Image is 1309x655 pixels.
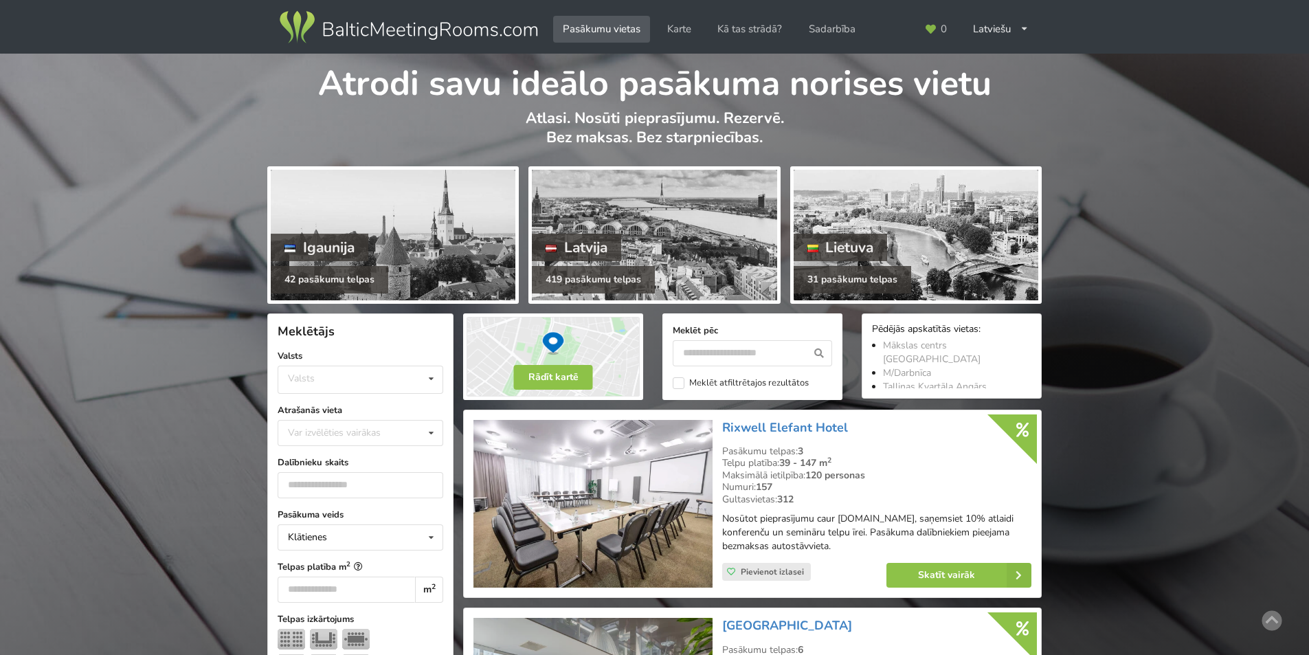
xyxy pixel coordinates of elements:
[267,54,1042,106] h1: Atrodi savu ideālo pasākuma norises vietu
[798,445,803,458] strong: 3
[777,493,794,506] strong: 312
[463,313,643,400] img: Rādīt kartē
[514,365,593,390] button: Rādīt kartē
[722,469,1031,482] div: Maksimālā ietilpība:
[288,373,315,384] div: Valsts
[872,324,1031,337] div: Pēdējās apskatītās vietas:
[756,480,772,493] strong: 157
[267,166,519,304] a: Igaunija 42 pasākumu telpas
[886,563,1031,588] a: Skatīt vairāk
[722,617,852,634] a: [GEOGRAPHIC_DATA]
[267,109,1042,162] p: Atlasi. Nosūti pieprasījumu. Rezervē. Bez maksas. Bez starpniecības.
[722,445,1031,458] div: Pasākumu telpas:
[415,577,443,603] div: m
[346,559,350,568] sup: 2
[271,266,388,293] div: 42 pasākumu telpas
[473,420,712,588] img: Viesnīca | Rīga | Rixwell Elefant Hotel
[883,380,987,393] a: Tallinas Kvartāla Angārs
[432,581,436,592] sup: 2
[827,455,831,465] sup: 2
[278,323,335,340] span: Meklētājs
[722,512,1031,553] p: Nosūtot pieprasījumu caur [DOMAIN_NAME], saņemsiet 10% atlaidi konferenču un semināru telpu īrei....
[805,469,865,482] strong: 120 personas
[658,16,701,43] a: Karte
[278,612,443,626] label: Telpas izkārtojums
[883,366,931,379] a: M/Darbnīca
[278,456,443,469] label: Dalībnieku skaits
[794,266,911,293] div: 31 pasākumu telpas
[532,266,655,293] div: 419 pasākumu telpas
[532,234,621,261] div: Latvija
[722,457,1031,469] div: Telpu platība:
[722,493,1031,506] div: Gultasvietas:
[284,425,412,441] div: Var izvēlēties vairākas
[278,629,305,650] img: Teātris
[278,349,443,363] label: Valsts
[673,324,832,337] label: Meklēt pēc
[790,166,1042,304] a: Lietuva 31 pasākumu telpas
[794,234,888,261] div: Lietuva
[553,16,650,43] a: Pasākumu vietas
[741,566,804,577] span: Pievienot izlasei
[722,481,1031,493] div: Numuri:
[278,403,443,417] label: Atrašanās vieta
[799,16,865,43] a: Sadarbība
[883,339,981,366] a: Mākslas centrs [GEOGRAPHIC_DATA]
[277,8,540,47] img: Baltic Meeting Rooms
[963,16,1038,43] div: Latviešu
[288,533,327,542] div: Klātienes
[708,16,792,43] a: Kā tas strādā?
[673,377,809,389] label: Meklēt atfiltrētajos rezultātos
[528,166,780,304] a: Latvija 419 pasākumu telpas
[271,234,368,261] div: Igaunija
[722,419,848,436] a: Rixwell Elefant Hotel
[779,456,831,469] strong: 39 - 147 m
[342,629,370,650] img: Sapulce
[278,560,443,574] label: Telpas platība m
[310,629,337,650] img: U-Veids
[278,508,443,522] label: Pasākuma veids
[941,24,947,34] span: 0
